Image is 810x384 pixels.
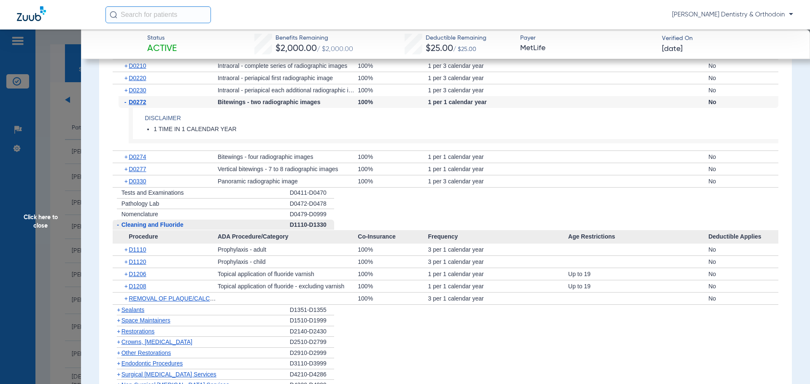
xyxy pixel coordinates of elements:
span: Deductible Applies [708,230,778,244]
h4: Disclaimer [145,114,778,123]
div: Intraoral - periapical each additional radiographic image [218,84,358,96]
div: Up to 19 [568,280,708,292]
span: + [117,317,120,324]
span: Space Maintainers [121,317,170,324]
div: No [708,163,778,175]
div: 3 per 1 calendar year [428,256,568,268]
span: / $25.00 [453,46,476,52]
div: 3 per 1 calendar year [428,293,568,304]
div: Prophylaxis - child [218,256,358,268]
div: D2510-D2799 [290,337,334,348]
span: + [117,360,120,367]
span: Pathology Lab [121,200,159,207]
div: Vertical bitewings - 7 to 8 radiographic images [218,163,358,175]
span: Sealants [121,306,144,313]
div: Intraoral - complete series of radiographic images [218,60,358,72]
span: D1110 [129,246,146,253]
div: No [708,280,778,292]
div: D1351-D1355 [290,305,334,316]
span: D0220 [129,75,146,81]
div: D0472-D0478 [290,199,334,209]
div: Intraoral - periapical first radiographic image [218,72,358,84]
span: + [124,268,129,280]
span: Benefits Remaining [275,34,353,43]
div: D2140-D2430 [290,326,334,337]
div: No [708,175,778,187]
span: Co-Insurance [358,230,428,244]
span: $25.00 [426,44,453,53]
span: Active [147,43,177,55]
span: Frequency [428,230,568,244]
span: + [124,163,129,175]
span: + [124,293,129,304]
span: Procedure [113,230,218,244]
div: 100% [358,163,428,175]
div: D1510-D1999 [290,315,334,326]
span: Restorations [121,328,155,335]
span: Nomenclature [121,211,158,218]
div: 100% [358,256,428,268]
span: D1208 [129,283,146,290]
input: Search for patients [105,6,211,23]
div: Topical application of fluoride - excluding varnish [218,280,358,292]
span: + [124,60,129,72]
span: + [124,175,129,187]
span: + [124,72,129,84]
div: 1 per 1 calendar year [428,151,568,163]
span: Payer [520,34,655,43]
div: No [708,256,778,268]
span: D0330 [129,178,146,185]
span: Endodontic Procedures [121,360,183,367]
span: ADA Procedure/Category [218,230,358,244]
div: 1 per 3 calendar year [428,72,568,84]
span: + [124,256,129,268]
span: - [117,221,119,228]
span: + [117,328,120,335]
div: 1 per 1 calendar year [428,280,568,292]
div: 1 per 1 calendar year [428,96,568,108]
div: 100% [358,60,428,72]
img: Zuub Logo [17,6,46,21]
span: + [117,349,120,356]
div: 1 per 3 calendar year [428,175,568,187]
div: D0479-D0999 [290,209,334,220]
div: D4210-D4286 [290,369,334,380]
div: No [708,293,778,304]
div: 1 per 3 calendar year [428,84,568,96]
span: + [124,244,129,255]
div: D3110-D3999 [290,358,334,369]
span: D0274 [129,153,146,160]
div: No [708,84,778,96]
div: Panoramic radiographic image [218,175,358,187]
div: 100% [358,244,428,255]
span: Other Restorations [121,349,171,356]
span: Cleaning and Fluoride [121,221,184,228]
div: 1 per 3 calendar year [428,60,568,72]
div: Chat Widget [768,344,810,384]
span: + [117,338,120,345]
div: 3 per 1 calendar year [428,244,568,255]
span: D0210 [129,62,146,69]
span: D1206 [129,271,146,277]
span: Crowns, [MEDICAL_DATA] [121,338,192,345]
div: 100% [358,280,428,292]
div: 100% [358,72,428,84]
div: Bitewings - two radiographic images [218,96,358,108]
span: D0230 [129,87,146,94]
div: No [708,96,778,108]
span: + [117,306,120,313]
div: 100% [358,175,428,187]
img: Search Icon [110,11,117,19]
div: 1 per 1 calendar year [428,163,568,175]
span: Status [147,34,177,43]
span: + [124,84,129,96]
div: Topical application of fluoride varnish [218,268,358,280]
span: $2,000.00 [275,44,317,53]
div: No [708,72,778,84]
div: No [708,244,778,255]
div: No [708,268,778,280]
span: + [117,371,120,378]
span: + [124,151,129,163]
div: 100% [358,84,428,96]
